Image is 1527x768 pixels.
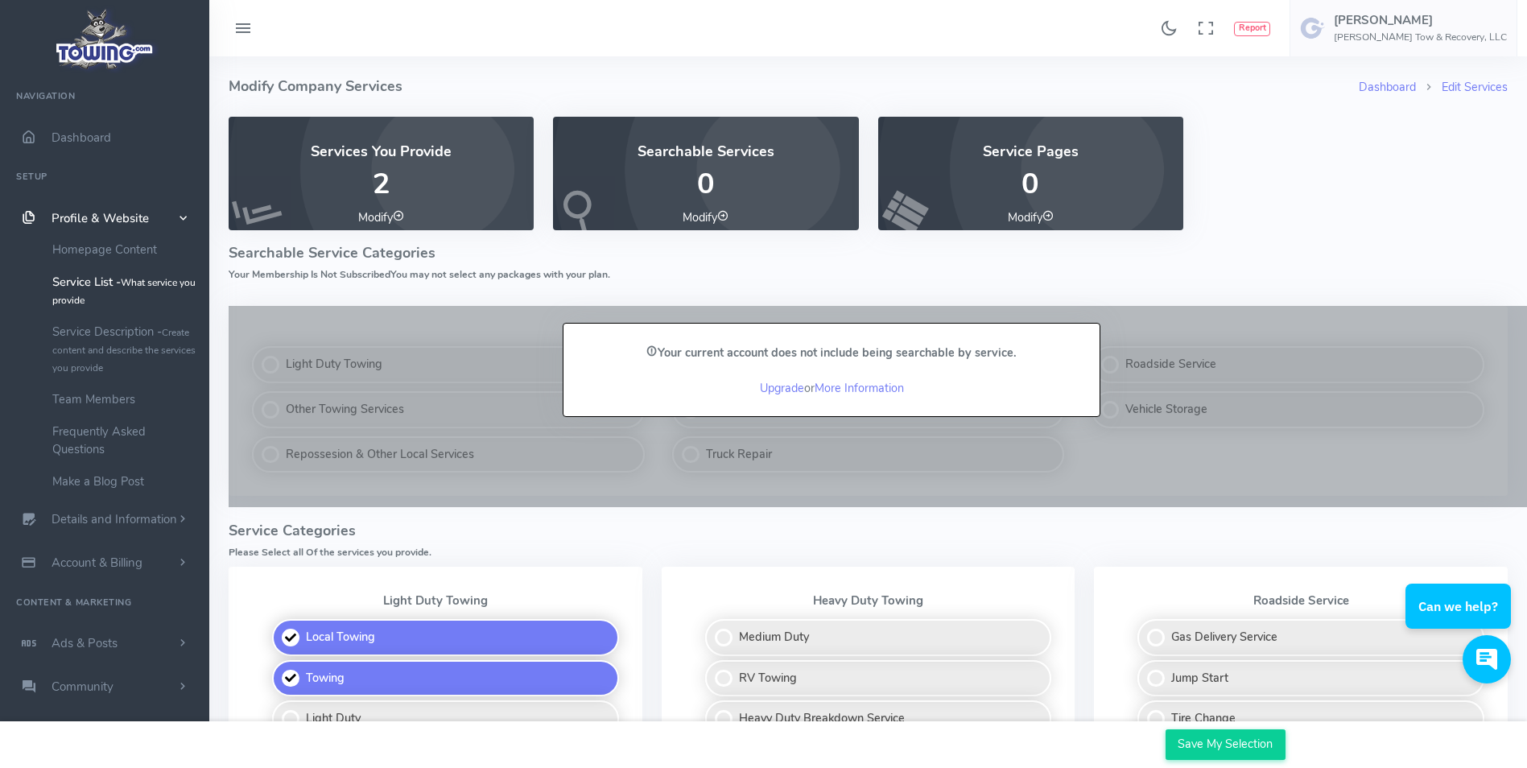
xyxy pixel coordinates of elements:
p: 0 [898,168,1164,200]
a: Service List -What service you provide [40,266,209,316]
p: Light Duty Towing [248,594,623,607]
a: Modify [358,209,404,225]
span: Community [52,679,113,695]
a: Make a Blog Post [40,465,209,498]
span: Dashboard [52,130,111,146]
a: Modify [1008,209,1054,225]
h4: Searchable Services [572,144,839,160]
label: Jump Start [1137,660,1484,697]
span: 0 [697,164,715,204]
span: Details and Information [52,512,177,528]
p: 2 [248,168,514,200]
p: Heavy Duty Towing [681,594,1056,607]
h6: Your Membership Is Not Subscribed [229,270,1508,280]
input: Save My Selection [1166,729,1286,760]
label: Heavy Duty Breakdown Service [705,700,1052,737]
label: Light Duty [272,700,619,737]
span: You may not select any packages with your plan. [390,268,610,281]
a: Team Members [40,383,209,415]
img: user-image [1300,15,1326,41]
h4: Searchable Service Categories [229,246,1508,262]
span: Profile & Website [52,210,149,226]
a: Dashboard [1359,79,1416,95]
span: Account & Billing [52,555,142,571]
a: Service Description -Create content and describe the services you provide [40,316,209,383]
h5: [PERSON_NAME] [1334,14,1507,27]
label: Towing [272,660,619,697]
a: More Information [815,380,904,396]
label: Tire Change [1137,700,1484,737]
img: logo [51,5,159,73]
small: Create content and describe the services you provide [52,326,196,374]
button: Report [1234,22,1270,36]
label: Local Towing [272,619,619,656]
h4: Modify Company Services [229,56,1359,117]
h4: Service Pages [898,144,1164,160]
a: Homepage Content [40,233,209,266]
label: Medium Duty [705,619,1052,656]
span: Ads & Posts [52,635,118,651]
a: Upgrade [760,380,804,396]
div: or [563,324,1100,416]
iframe: Conversations [1393,539,1527,700]
h6: Please Select all Of the services you provide. [229,547,1508,558]
h4: Service Categories [229,523,1508,539]
h6: [PERSON_NAME] Tow & Recovery, LLC [1334,32,1507,43]
a: Frequently Asked Questions [40,415,209,465]
strong: Your current account does not include being searchable by service. [646,345,1017,361]
a: Edit Services [1442,79,1508,95]
label: Gas Delivery Service [1137,619,1484,656]
p: Roadside Service [1113,594,1488,607]
small: What service you provide [52,276,196,307]
a: Modify [683,209,728,225]
h4: Services You Provide [248,144,514,160]
label: RV Towing [705,660,1052,697]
